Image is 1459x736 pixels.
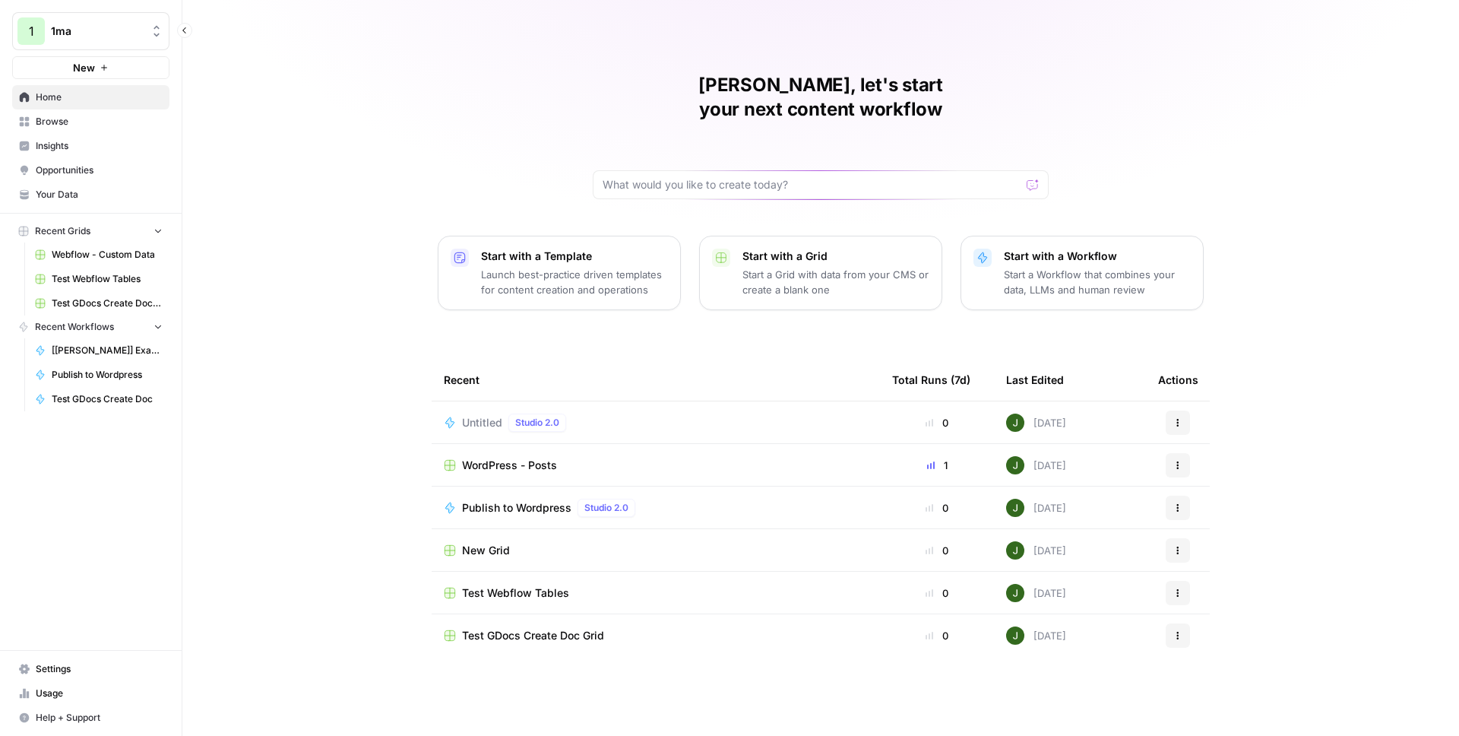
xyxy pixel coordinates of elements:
button: Recent Grids [12,220,169,243]
span: Home [36,90,163,104]
span: Settings [36,662,163,676]
img: 5v0yozua856dyxnw4lpcp45mgmzh [1006,499,1024,517]
div: Total Runs (7d) [892,359,970,401]
a: Browse [12,109,169,134]
a: Test Webflow Tables [28,267,169,291]
button: Start with a GridStart a Grid with data from your CMS or create a blank one [699,236,942,310]
a: New Grid [444,543,868,558]
div: [DATE] [1006,584,1066,602]
span: Your Data [36,188,163,201]
a: Insights [12,134,169,158]
img: 5v0yozua856dyxnw4lpcp45mgmzh [1006,584,1024,602]
div: [DATE] [1006,541,1066,560]
span: Test GDocs Create Doc [52,392,163,406]
button: Help + Support [12,706,169,730]
a: Home [12,85,169,109]
button: Workspace: 1ma [12,12,169,50]
p: Start a Workflow that combines your data, LLMs and human review [1004,267,1191,297]
span: New Grid [462,543,510,558]
a: Publish to WordpressStudio 2.0 [444,499,868,517]
a: UntitledStudio 2.0 [444,414,868,432]
img: 5v0yozua856dyxnw4lpcp45mgmzh [1006,541,1024,560]
div: Actions [1158,359,1198,401]
button: Start with a TemplateLaunch best-practice driven templates for content creation and operations [438,236,681,310]
div: [DATE] [1006,414,1066,432]
input: What would you like to create today? [603,177,1021,192]
span: Studio 2.0 [515,416,559,430]
a: [[PERSON_NAME]] Example of a Webflow post with tables [28,338,169,363]
span: Publish to Wordpress [462,500,571,516]
span: Usage [36,687,163,700]
a: Test GDocs Create Doc Grid [444,628,868,643]
a: Webflow - Custom Data [28,243,169,267]
span: New [73,60,95,75]
p: Start with a Workflow [1004,249,1191,264]
p: Launch best-practice driven templates for content creation and operations [481,267,668,297]
a: Opportunities [12,158,169,182]
span: Untitled [462,415,502,430]
a: Test GDocs Create Doc [28,387,169,411]
div: 1 [892,458,982,473]
p: Start with a Template [481,249,668,264]
span: Test Webflow Tables [462,585,569,601]
a: Test GDocs Create Doc Grid [28,291,169,316]
span: Recent Workflows [35,320,114,334]
a: Your Data [12,182,169,207]
div: 0 [892,543,982,558]
span: Test Webflow Tables [52,272,163,286]
span: Help + Support [36,711,163,725]
a: Test Webflow Tables [444,585,868,601]
img: 5v0yozua856dyxnw4lpcp45mgmzh [1006,456,1024,474]
a: WordPress - Posts [444,458,868,473]
div: Last Edited [1006,359,1064,401]
div: 0 [892,500,982,516]
span: 1 [29,22,34,40]
span: Browse [36,115,163,128]
span: Test GDocs Create Doc Grid [462,628,604,643]
span: Test GDocs Create Doc Grid [52,297,163,310]
span: WordPress - Posts [462,458,557,473]
div: Recent [444,359,868,401]
h1: [PERSON_NAME], let's start your next content workflow [593,73,1049,122]
p: Start a Grid with data from your CMS or create a blank one [742,267,929,297]
div: [DATE] [1006,456,1066,474]
button: Start with a WorkflowStart a Workflow that combines your data, LLMs and human review [961,236,1204,310]
img: 5v0yozua856dyxnw4lpcp45mgmzh [1006,414,1024,432]
a: Publish to Wordpress [28,363,169,387]
span: Studio 2.0 [584,501,628,515]
span: Opportunities [36,163,163,177]
div: 0 [892,628,982,643]
p: Start with a Grid [742,249,929,264]
span: Webflow - Custom Data [52,248,163,262]
span: [[PERSON_NAME]] Example of a Webflow post with tables [52,344,163,357]
div: [DATE] [1006,499,1066,517]
div: 0 [892,585,982,601]
div: 0 [892,415,982,430]
div: [DATE] [1006,627,1066,645]
span: 1ma [51,24,143,39]
span: Insights [36,139,163,153]
img: 5v0yozua856dyxnw4lpcp45mgmzh [1006,627,1024,645]
button: Recent Workflows [12,316,169,338]
a: Settings [12,657,169,681]
span: Recent Grids [35,224,90,238]
span: Publish to Wordpress [52,368,163,382]
a: Usage [12,681,169,706]
button: New [12,56,169,79]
